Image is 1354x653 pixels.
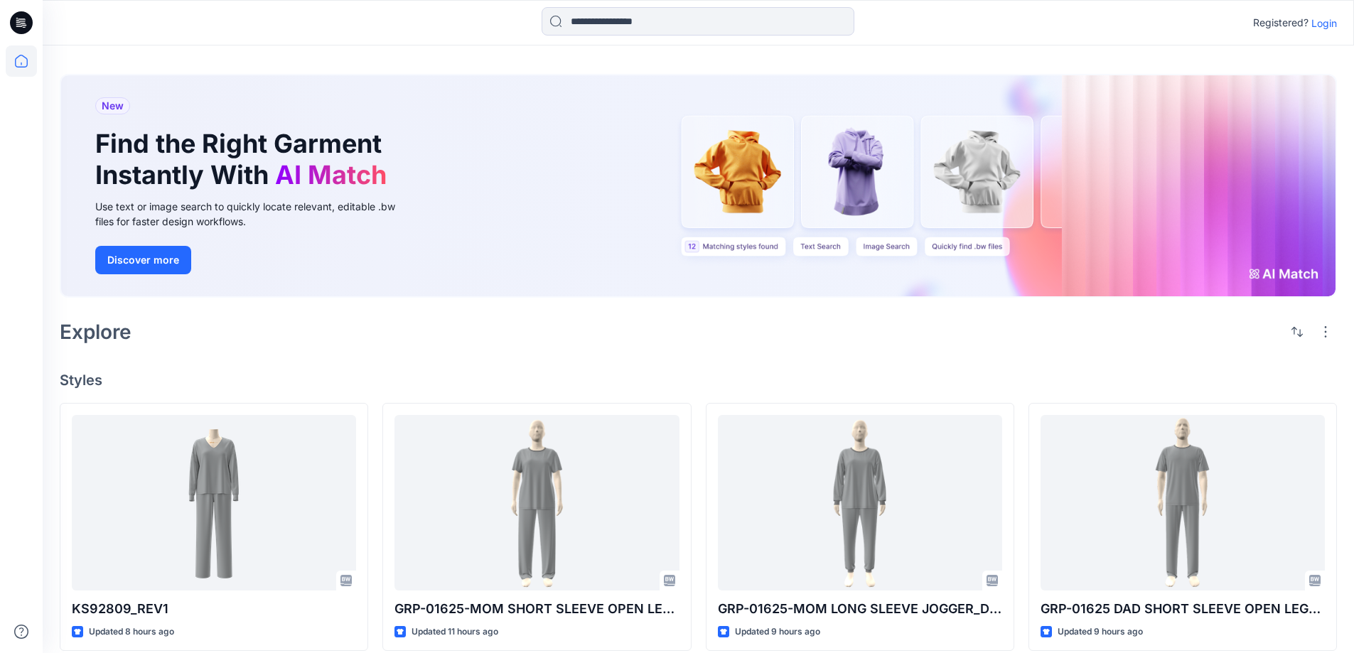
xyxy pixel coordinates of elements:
[394,415,679,590] a: GRP-01625-MOM SHORT SLEEVE OPEN LEG_DEV_REV1
[718,415,1002,590] a: GRP-01625-MOM LONG SLEEVE JOGGER_DEV_REV1
[60,320,131,343] h2: Explore
[718,599,1002,619] p: GRP-01625-MOM LONG SLEEVE JOGGER_DEV_REV1
[72,415,356,590] a: KS92809_REV1
[394,599,679,619] p: GRP-01625-MOM SHORT SLEEVE OPEN LEG_DEV_REV1
[735,625,820,639] p: Updated 9 hours ago
[102,97,124,114] span: New
[1058,625,1143,639] p: Updated 9 hours ago
[95,199,415,229] div: Use text or image search to quickly locate relevant, editable .bw files for faster design workflows.
[72,599,356,619] p: KS92809_REV1
[275,159,387,190] span: AI Match
[95,246,191,274] button: Discover more
[412,625,498,639] p: Updated 11 hours ago
[95,129,394,190] h1: Find the Right Garment Instantly With
[1311,16,1337,31] p: Login
[89,625,174,639] p: Updated 8 hours ago
[1041,415,1325,590] a: GRP-01625 DAD SHORT SLEEVE OPEN LEG_REV1
[1041,599,1325,619] p: GRP-01625 DAD SHORT SLEEVE OPEN LEG_REV1
[1253,14,1309,31] p: Registered?
[60,372,1337,389] h4: Styles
